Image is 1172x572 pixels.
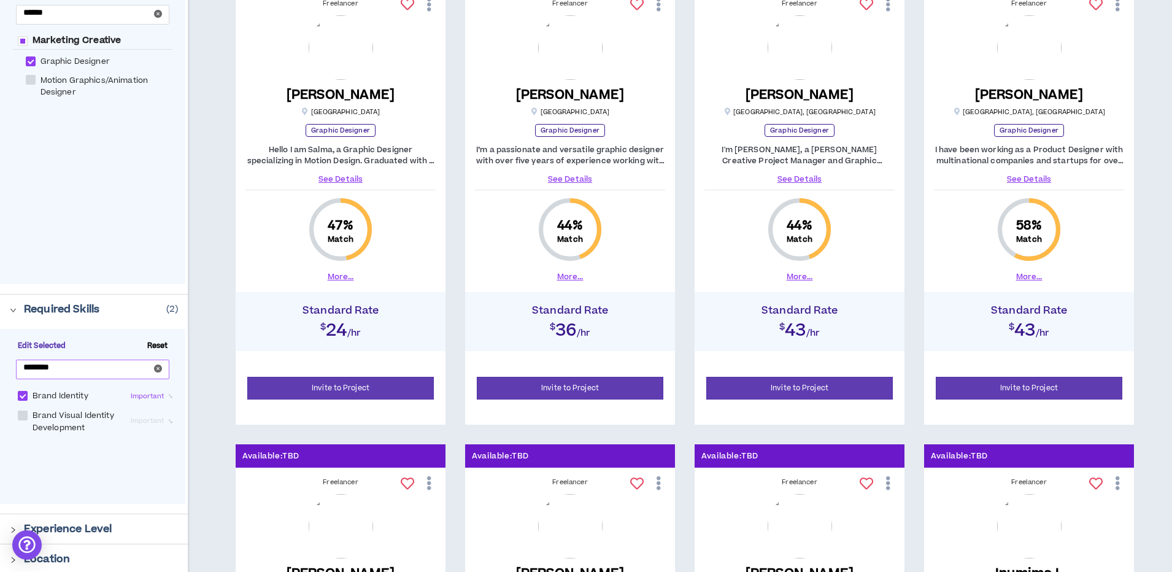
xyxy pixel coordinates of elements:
h4: Standard Rate [471,304,669,317]
small: Match [787,234,812,244]
p: Experience Level [24,522,112,536]
img: KqfF5zFA1RESSGen0vjjHm9z5SF6OReltXSkWbI2.png [997,15,1062,80]
button: More... [787,271,813,282]
span: Brand Identity [28,390,93,402]
h2: $24 [242,317,439,339]
img: 0rYQZu5IwKVdHEOU8EoKjJDzKNVK7XX8HCjvm6qW.png [538,15,603,80]
span: /hr [806,327,820,339]
h5: [PERSON_NAME] [516,87,625,102]
button: Invite to Project [247,377,434,400]
div: Freelancer [245,477,436,487]
img: gpenbhBsROGTX6j1DmsuluU6206zwluPlZBFSJfU.png [997,494,1062,558]
p: I'm [PERSON_NAME], a [PERSON_NAME] Creative Project Manager and Graphic Designer. With over 5 yea... [704,144,895,166]
a: See Details [934,174,1124,185]
div: Freelancer [704,477,895,487]
h5: [PERSON_NAME] [746,87,854,102]
span: right [10,307,17,314]
span: close-circle [154,10,162,18]
span: Motion Graphics/Animation Designer [36,75,182,98]
p: Location [24,552,70,566]
h2: $43 [930,317,1128,339]
p: Available: TBD [472,450,529,462]
span: /hr [347,327,361,339]
span: Brand Visual Identity Development [28,410,126,433]
span: 44 % [787,217,812,234]
a: See Details [245,174,436,185]
h4: Standard Rate [930,304,1128,317]
span: Graphic Designer [36,56,115,68]
p: [GEOGRAPHIC_DATA] , [GEOGRAPHIC_DATA] [723,107,876,117]
img: seup7DhNtdV8GWORZ5wYKJT05ai2YS3Uqs2N2C0Q.png [309,494,373,558]
span: /hr [577,327,591,339]
span: 58 % [1016,217,1041,234]
div: Open Intercom Messenger [12,530,42,560]
span: right [10,557,17,563]
p: [GEOGRAPHIC_DATA] [301,107,380,117]
button: Invite to Project [936,377,1122,400]
span: 47 % [328,217,353,234]
img: 2Xkzn0e8J0MRM2fO4ZI8bfz1VIE5wrjDcZ21g1pK.png [309,15,373,80]
span: Reset [142,341,173,352]
h4: Standard Rate [701,304,898,317]
span: /hr [1036,327,1050,339]
p: I have been working as a Product Designer with multinational companies and startups for over 10 y... [934,144,1124,166]
span: 44 % [557,217,582,234]
p: Graphic Designer [994,124,1064,137]
span: close-circle [154,364,162,375]
button: More... [1016,271,1043,282]
button: More... [557,271,584,282]
p: Hello I am Salma, a Graphic Designer specializing in Motion Design. Graduated with a Bachelor’s d... [245,144,436,166]
a: See Details [704,174,895,185]
p: Available: TBD [931,450,988,462]
span: Important [131,390,177,403]
img: rg0JaFCHwmxRg2RdkOVsObbBibGIFhB5vUGdQhgm.png [768,15,832,80]
p: Available: TBD [701,450,758,462]
span: right [10,527,17,533]
p: Required Skills [24,302,99,317]
small: Match [557,234,583,244]
button: Invite to Project [706,377,893,400]
span: Marketing Creative [28,34,126,47]
a: See Details [475,174,665,185]
small: Match [1016,234,1042,244]
h5: [PERSON_NAME] [975,87,1084,102]
p: I’m a passionate and versatile graphic designer with over five years of experience working with t... [475,144,665,166]
h2: $36 [471,317,669,339]
h2: $43 [701,317,898,339]
small: Match [328,234,353,244]
span: close-circle [154,9,162,20]
p: ( 2 ) [166,303,178,316]
button: More... [328,271,354,282]
button: Invite to Project [477,377,663,400]
div: Freelancer [475,477,665,487]
p: Graphic Designer [306,124,376,137]
p: Graphic Designer [765,124,835,137]
p: [GEOGRAPHIC_DATA] , [GEOGRAPHIC_DATA] [953,107,1105,117]
h4: Standard Rate [242,304,439,317]
p: Available: TBD [242,450,299,462]
p: Graphic Designer [535,124,605,137]
img: VFmRiEhemP6trKuMkDzVGOguCj9PULDRxbASziNt.png [768,494,832,558]
span: close-circle [154,365,162,373]
div: Freelancer [934,477,1124,487]
p: [GEOGRAPHIC_DATA] [531,107,610,117]
h5: [PERSON_NAME] [287,87,395,102]
span: Edit Selected [13,341,71,352]
img: IaktpI5D6UozkhLzus57xesqVlu8m5JDHDihRlht.png [538,494,603,558]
